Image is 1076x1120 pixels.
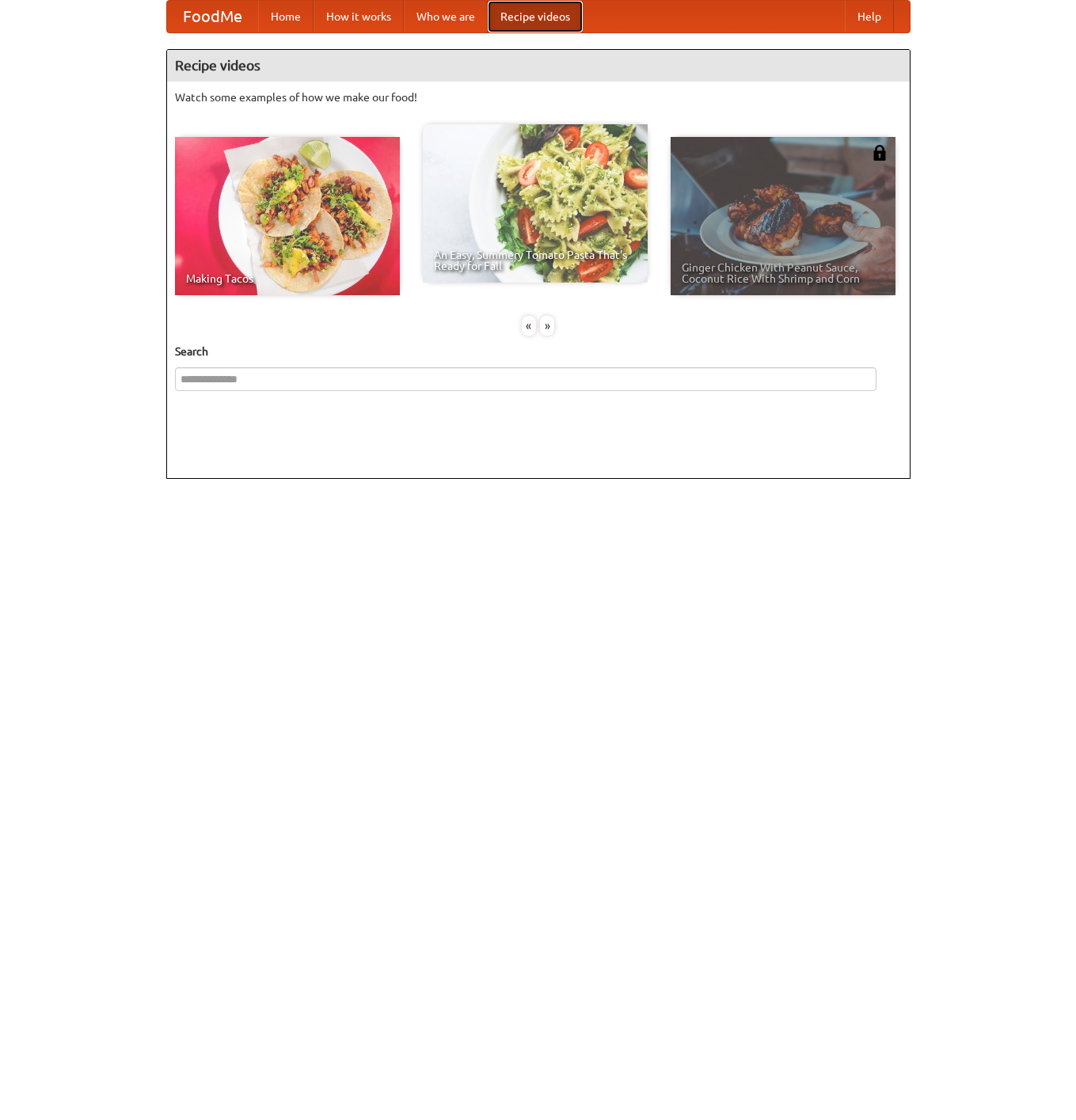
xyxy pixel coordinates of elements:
span: An Easy, Summery Tomato Pasta That's Ready for Fall [434,249,637,271]
a: How it works [314,1,404,32]
a: An Easy, Summery Tomato Pasta That's Ready for Fall [423,124,648,283]
a: Making Tacos [175,137,400,295]
a: Recipe videos [488,1,583,32]
a: FoodMe [167,1,258,32]
a: Help [845,1,894,32]
h4: Recipe videos [167,50,910,82]
a: Home [258,1,314,32]
a: Who we are [404,1,488,32]
p: Watch some examples of how we make our food! [175,89,902,105]
h5: Search [175,344,902,359]
div: » [540,316,554,336]
div: « [522,316,536,336]
span: Making Tacos [186,273,389,284]
img: 483408.png [872,145,888,161]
